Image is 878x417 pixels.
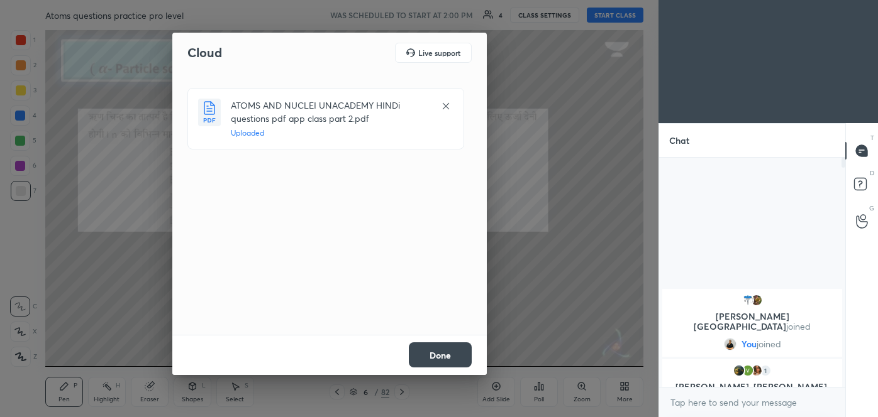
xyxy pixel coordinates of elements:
[869,203,874,213] p: G
[733,364,745,377] img: 8ee7503bf88e4b82a76471287c8c4100.jpg
[742,294,754,306] img: 4915a05a50924b5286aa6430941a7792.jpg
[742,339,757,349] span: You
[659,286,845,387] div: grid
[786,320,811,332] span: joined
[418,49,460,57] h5: Live support
[759,364,772,377] div: 1
[870,168,874,178] p: D
[750,294,763,306] img: 29e7523a708b45dd92dbfd840cc51cf9.jpg
[724,338,736,350] img: 328e836ca9b34a41ab6820f4758145ba.jpg
[231,99,428,125] h4: ATOMS AND NUCLEI UNACADEMY HINDi questions pdf app class part 2.pdf
[742,364,754,377] img: 4be2ef48ad3d4336be811826ffd291b0.101546476_3
[659,124,699,157] p: Chat
[409,342,472,367] button: Done
[187,45,222,61] h2: Cloud
[670,311,835,332] p: [PERSON_NAME][GEOGRAPHIC_DATA]
[750,364,763,377] img: b9ab7610ce104cc4bfa449201cd878e4.jpg
[757,339,781,349] span: joined
[670,382,835,402] p: [PERSON_NAME], [PERSON_NAME], [PERSON_NAME]
[870,133,874,143] p: T
[231,127,428,139] h5: Uploaded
